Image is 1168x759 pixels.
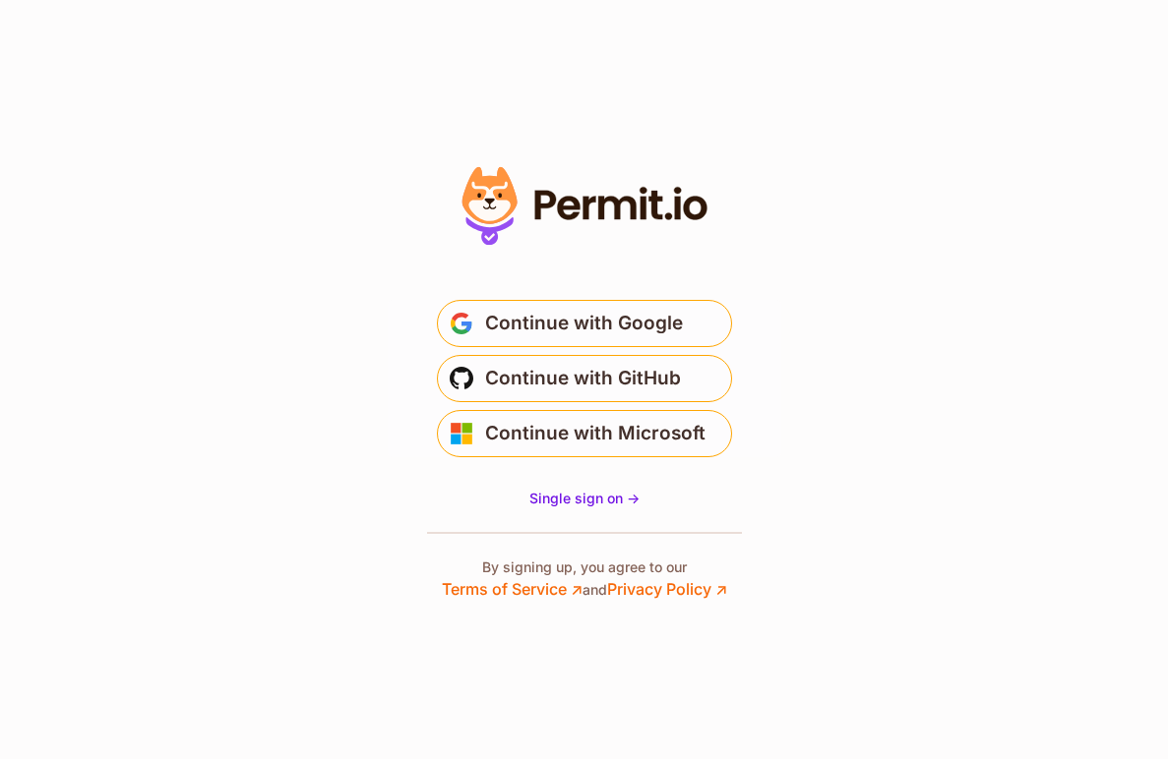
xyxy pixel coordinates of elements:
[529,489,640,508] a: Single sign on ->
[485,363,681,394] span: Continue with GitHub
[529,490,640,506] span: Single sign on ->
[442,557,727,601] p: By signing up, you agree to our and
[437,300,732,347] button: Continue with Google
[437,410,732,457] button: Continue with Microsoft
[437,355,732,402] button: Continue with GitHub
[485,418,706,449] span: Continue with Microsoft
[485,308,683,339] span: Continue with Google
[442,579,583,599] a: Terms of Service ↗
[607,579,727,599] a: Privacy Policy ↗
